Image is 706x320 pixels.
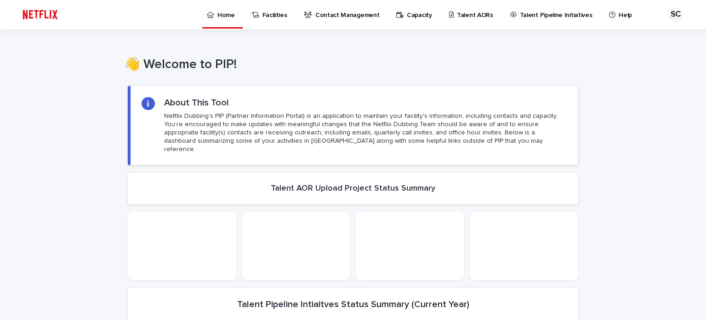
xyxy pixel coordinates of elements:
[237,299,469,310] h2: Talent Pipeline Intiaitves Status Summary (Current Year)
[124,57,575,73] h1: 👋 Welcome to PIP!
[668,7,683,22] div: SC
[164,97,229,108] h2: About This Tool
[164,112,567,154] p: Netflix Dubbing's PIP (Partner Information Portal) is an application to maintain your facility's ...
[18,6,62,24] img: ifQbXi3ZQGMSEF7WDB7W
[271,184,435,194] h2: Talent AOR Upload Project Status Summary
